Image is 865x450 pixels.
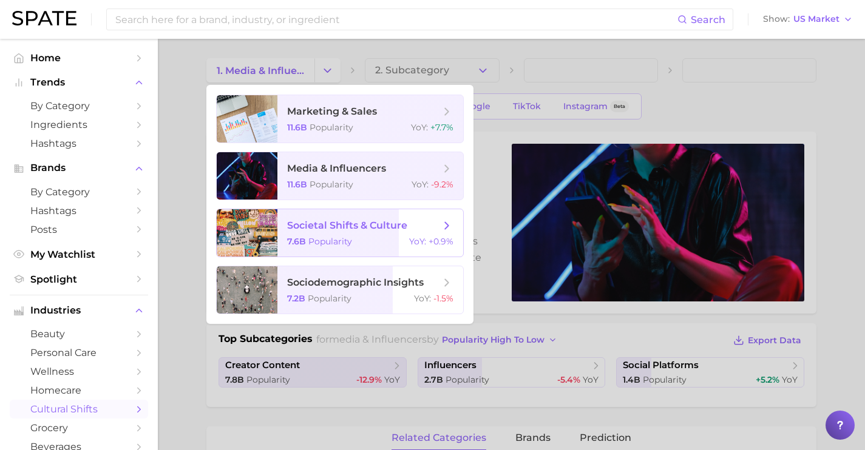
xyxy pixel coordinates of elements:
span: marketing & sales [287,106,377,117]
span: YoY : [411,122,428,133]
span: beauty [30,328,127,340]
a: Hashtags [10,134,148,153]
span: Home [30,52,127,64]
span: YoY : [414,293,431,304]
a: Home [10,49,148,67]
a: by Category [10,96,148,115]
a: Hashtags [10,201,148,220]
span: +0.9% [429,236,453,247]
span: Popularity [310,122,353,133]
span: Posts [30,224,127,235]
span: by Category [30,100,127,112]
img: SPATE [12,11,76,25]
button: Trends [10,73,148,92]
span: Trends [30,77,127,88]
button: Brands [10,159,148,177]
span: 11.6b [287,122,307,133]
span: Popularity [308,236,352,247]
a: personal care [10,343,148,362]
a: Posts [10,220,148,239]
span: Industries [30,305,127,316]
a: My Watchlist [10,245,148,264]
a: cultural shifts [10,400,148,418]
span: homecare [30,385,127,396]
span: sociodemographic insights [287,277,424,288]
a: by Category [10,183,148,201]
a: homecare [10,381,148,400]
span: societal shifts & culture [287,220,407,231]
a: Spotlight [10,270,148,289]
span: Popularity [310,179,353,190]
span: YoY : [409,236,426,247]
span: -9.2% [431,179,453,190]
a: Ingredients [10,115,148,134]
span: -1.5% [433,293,453,304]
span: Hashtags [30,138,127,149]
span: US Market [793,16,840,22]
span: Search [691,14,725,25]
a: grocery [10,418,148,437]
span: Hashtags [30,205,127,217]
span: Popularity [308,293,351,304]
span: cultural shifts [30,403,127,415]
span: My Watchlist [30,249,127,260]
span: personal care [30,347,127,358]
span: grocery [30,422,127,434]
button: Industries [10,301,148,320]
button: ShowUS Market [760,12,856,27]
ul: Change Category [206,85,473,324]
span: Brands [30,163,127,173]
input: Search here for a brand, industry, or ingredient [114,9,677,30]
span: Show [763,16,790,22]
a: beauty [10,324,148,343]
a: wellness [10,362,148,381]
span: wellness [30,366,127,377]
span: media & influencers [287,163,386,174]
span: 7.2b [287,293,305,304]
span: Ingredients [30,119,127,130]
span: 7.6b [287,236,306,247]
span: YoY : [412,179,429,190]
span: +7.7% [430,122,453,133]
span: by Category [30,186,127,198]
span: Spotlight [30,274,127,285]
span: 11.6b [287,179,307,190]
